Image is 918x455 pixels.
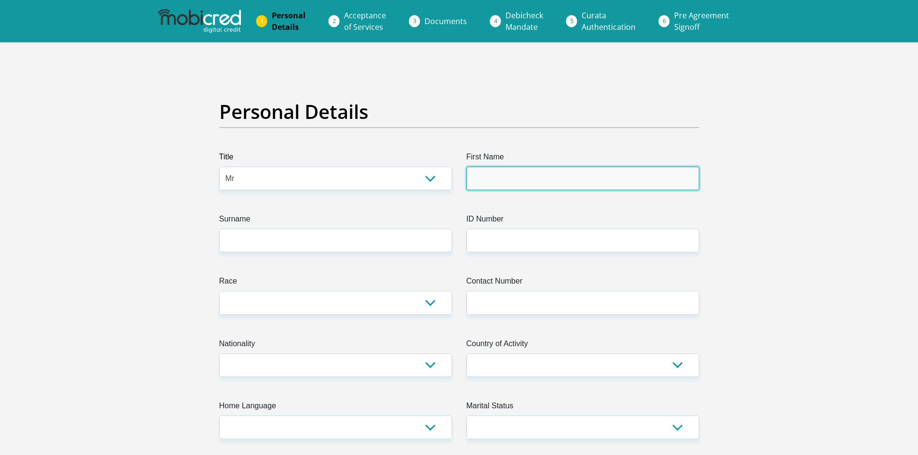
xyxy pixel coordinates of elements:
[219,400,452,416] label: Home Language
[466,151,699,167] label: First Name
[466,291,699,314] input: Contact Number
[264,6,313,37] a: PersonalDetails
[219,275,452,291] label: Race
[574,6,643,37] a: CurataAuthentication
[506,10,543,32] span: Debicheck Mandate
[582,10,636,32] span: Curata Authentication
[674,10,729,32] span: Pre Agreement Signoff
[498,6,551,37] a: DebicheckMandate
[219,213,452,229] label: Surname
[219,100,699,123] h2: Personal Details
[466,400,699,416] label: Marital Status
[219,229,452,252] input: Surname
[466,275,699,291] label: Contact Number
[466,213,699,229] label: ID Number
[344,10,386,32] span: Acceptance of Services
[158,9,241,33] img: mobicred logo
[219,151,452,167] label: Title
[666,6,737,37] a: Pre AgreementSignoff
[466,167,699,190] input: First Name
[219,338,452,353] label: Nationality
[466,229,699,252] input: ID Number
[336,6,394,37] a: Acceptanceof Services
[417,12,475,31] a: Documents
[425,16,467,26] span: Documents
[466,338,699,353] label: Country of Activity
[272,10,306,32] span: Personal Details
